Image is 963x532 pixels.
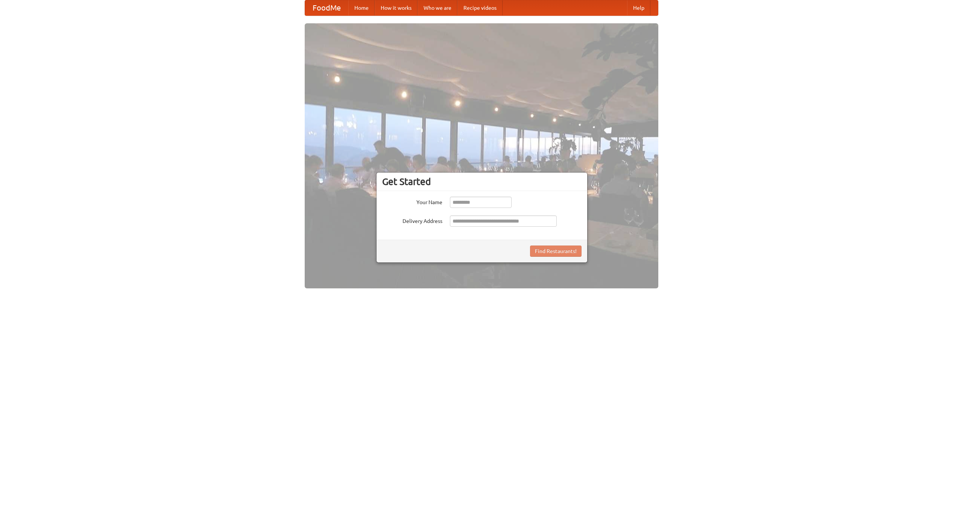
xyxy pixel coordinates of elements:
a: Who we are [418,0,457,15]
a: Recipe videos [457,0,503,15]
a: How it works [375,0,418,15]
label: Your Name [382,197,442,206]
h3: Get Started [382,176,582,187]
button: Find Restaurants! [530,246,582,257]
a: Help [627,0,650,15]
label: Delivery Address [382,215,442,225]
a: Home [348,0,375,15]
a: FoodMe [305,0,348,15]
